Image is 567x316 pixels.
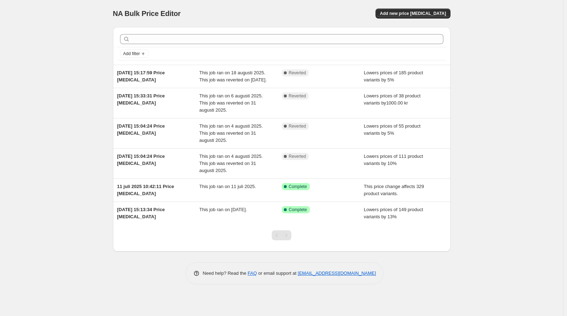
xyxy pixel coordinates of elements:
span: This job ran on 18 augusti 2025. This job was reverted on [DATE]. [199,70,267,82]
span: This job ran on 11 juli 2025. [199,184,256,189]
span: 11 juli 2025 10:42:11 Price [MEDICAL_DATA] [117,184,174,196]
span: [DATE] 15:04:24 Price [MEDICAL_DATA] [117,123,165,136]
span: 1000.00 kr [386,100,408,106]
span: This job ran on 6 augusti 2025. This job was reverted on 31 augusti 2025. [199,93,263,113]
span: Lowers prices of 55 product variants by 5% [364,123,421,136]
span: This job ran on [DATE]. [199,207,247,212]
span: Lowers prices of 38 product variants by [364,93,421,106]
span: Lowers prices of 111 product variants by 10% [364,154,423,166]
span: Complete [289,184,307,189]
span: [DATE] 15:13:34 Price [MEDICAL_DATA] [117,207,165,219]
span: [DATE] 15:33:31 Price [MEDICAL_DATA] [117,93,165,106]
button: Add filter [120,49,148,58]
span: or email support at [257,271,298,276]
span: Add filter [123,51,140,57]
span: Reverted [289,93,306,99]
span: Reverted [289,123,306,129]
button: Add new price [MEDICAL_DATA] [376,9,450,18]
span: Lowers prices of 149 product variants by 13% [364,207,423,219]
span: Lowers prices of 185 product variants by 5% [364,70,423,82]
nav: Pagination [272,230,291,240]
a: [EMAIL_ADDRESS][DOMAIN_NAME] [298,271,376,276]
span: [DATE] 15:17:59 Price [MEDICAL_DATA] [117,70,165,82]
span: Add new price [MEDICAL_DATA] [380,11,446,16]
a: FAQ [248,271,257,276]
span: Reverted [289,154,306,159]
span: This job ran on 4 augusti 2025. This job was reverted on 31 augusti 2025. [199,123,263,143]
span: Need help? Read the [203,271,248,276]
span: NA Bulk Price Editor [113,10,181,17]
span: This price change affects 329 product variants. [364,184,424,196]
span: Complete [289,207,307,213]
span: Reverted [289,70,306,76]
span: This job ran on 4 augusti 2025. This job was reverted on 31 augusti 2025. [199,154,263,173]
span: [DATE] 15:04:24 Price [MEDICAL_DATA] [117,154,165,166]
